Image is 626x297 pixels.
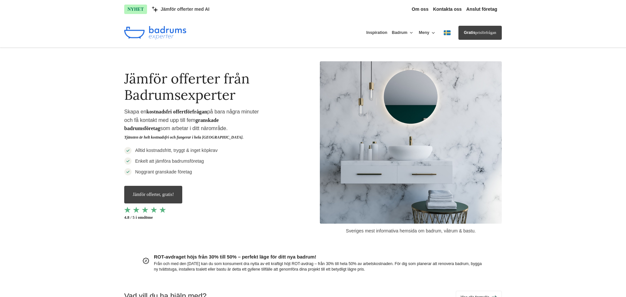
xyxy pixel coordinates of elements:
[419,25,436,40] button: Meny
[152,6,210,12] a: Jämför offerter med AI
[146,109,207,114] strong: kostnadsfri offertförfrågan
[458,26,502,40] a: Gratisprisförfrågan
[412,7,428,12] a: Om oss
[320,61,502,224] img: Badrumsexperter omslagsbild
[124,117,219,131] strong: granskade badrumsföretag
[392,25,414,40] button: Badrum
[124,26,186,40] img: Badrumsexperter.se logotyp
[154,261,484,273] p: Från och med den [DATE] kan du som konsument dra nytta av ett kraftigt höjt ROT-avdrag – från 30%...
[320,224,502,234] p: Sveriges mest informativa hemsida om badrum, våtrum & bastu.
[154,253,484,261] h5: ROT-avdraget höjs från 30% till 50% – perfekt läge för ditt nya badrum!
[466,7,497,12] a: Anslut företag
[124,108,270,143] p: Skapa en på bara några minuter och få kontakt med upp till fem som arbetar i ditt närområde.
[132,157,204,165] p: Enkelt att jämföra badrumsföretag
[132,147,217,154] p: Alltid kostnadsfritt, tryggt & inget köpkrav
[132,168,192,175] p: Noggrant granskade företag
[433,7,462,12] a: Kontakta oss
[124,135,244,140] i: Tjänsten är helt kostnadsfri och fungerar i hela [GEOGRAPHIC_DATA].
[161,7,210,12] span: Jämför offerter med AI
[124,5,147,14] span: NYHET
[464,30,475,35] span: Gratis
[124,61,270,108] h1: Jämför offerter från Badrumsexperter
[366,25,387,40] a: Inspiration
[124,213,270,220] strong: 4.8 / 5 i omdöme
[124,186,182,203] a: Jämför offerter, gratis!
